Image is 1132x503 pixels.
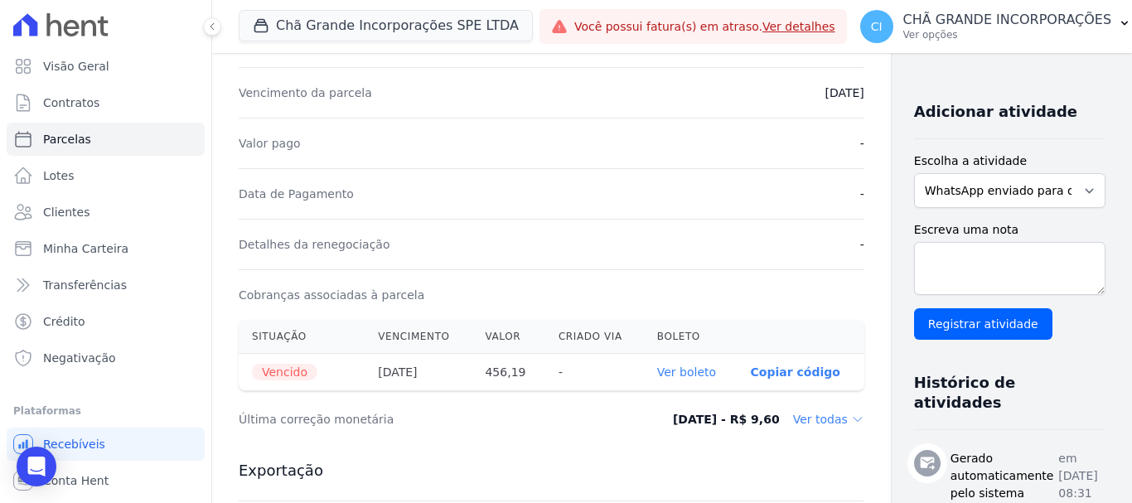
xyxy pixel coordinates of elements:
[7,428,205,461] a: Recebíveis
[644,320,738,354] th: Boleto
[914,102,1077,122] h3: Adicionar atividade
[914,373,1092,413] h3: Histórico de atividades
[43,167,75,184] span: Lotes
[860,135,864,152] dd: -
[7,305,205,338] a: Crédito
[657,365,716,379] a: Ver boleto
[239,135,301,152] dt: Valor pago
[903,28,1112,41] p: Ver opções
[793,411,864,428] dd: Ver todas
[239,186,354,202] dt: Data de Pagamento
[17,447,56,486] div: Open Intercom Messenger
[239,411,608,428] dt: Última correção monetária
[7,341,205,375] a: Negativação
[239,236,390,253] dt: Detalhes da renegociação
[43,350,116,366] span: Negativação
[860,236,864,253] dd: -
[7,159,205,192] a: Lotes
[545,354,644,391] th: -
[43,204,89,220] span: Clientes
[914,221,1105,239] label: Escreva uma nota
[574,18,835,36] span: Você possui fatura(s) em atraso.
[365,354,472,391] th: [DATE]
[914,152,1105,170] label: Escolha a atividade
[239,461,864,481] h3: Exportação
[472,320,544,354] th: Valor
[7,86,205,119] a: Contratos
[914,308,1052,340] input: Registrar atividade
[43,313,85,330] span: Crédito
[903,12,1112,28] p: CHÃ GRANDE INCORPORAÇÕES
[951,450,1059,502] h3: Gerado automaticamente pelo sistema
[7,232,205,265] a: Minha Carteira
[7,464,205,497] a: Conta Hent
[1058,450,1105,502] p: em [DATE] 08:31
[673,411,780,428] dd: [DATE] - R$ 9,60
[825,85,864,101] dd: [DATE]
[239,287,424,303] dt: Cobranças associadas à parcela
[43,94,99,111] span: Contratos
[751,365,840,379] button: Copiar código
[252,364,317,380] span: Vencido
[7,268,205,302] a: Transferências
[7,123,205,156] a: Parcelas
[7,196,205,229] a: Clientes
[239,85,372,101] dt: Vencimento da parcela
[762,20,835,33] a: Ver detalhes
[472,354,544,391] th: 456,19
[239,10,533,41] button: Chã Grande Incorporações SPE LTDA
[545,320,644,354] th: Criado via
[43,58,109,75] span: Visão Geral
[860,186,864,202] dd: -
[43,436,105,452] span: Recebíveis
[13,401,198,421] div: Plataformas
[7,50,205,83] a: Visão Geral
[871,21,883,32] span: CI
[43,240,128,257] span: Minha Carteira
[43,472,109,489] span: Conta Hent
[239,320,365,354] th: Situação
[365,320,472,354] th: Vencimento
[43,131,91,148] span: Parcelas
[43,277,127,293] span: Transferências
